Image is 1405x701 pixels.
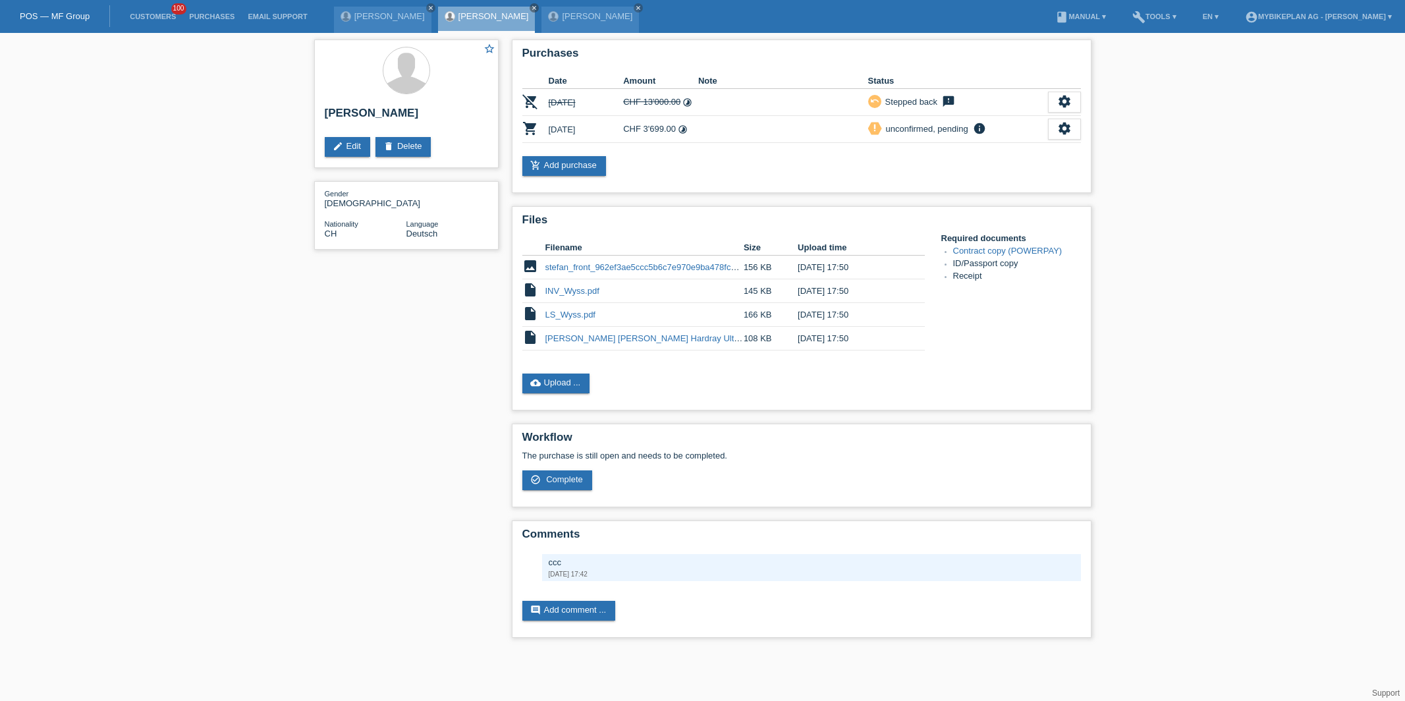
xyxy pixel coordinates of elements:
i: close [635,5,642,11]
h2: Comments [522,528,1081,547]
a: deleteDelete [375,137,431,157]
i: settings [1057,94,1072,109]
h2: Files [522,213,1081,233]
i: build [1132,11,1145,24]
a: star_border [483,43,495,57]
a: add_shopping_cartAdd purchase [522,156,606,176]
a: Customers [123,13,182,20]
i: priority_high [870,123,879,132]
a: commentAdd comment ... [522,601,616,621]
td: 108 KB [744,327,798,350]
i: feedback [941,95,956,108]
i: insert_drive_file [522,329,538,345]
div: Stepped back [881,95,938,109]
p: The purchase is still open and needs to be completed. [522,451,1081,461]
a: Purchases [182,13,241,20]
span: Deutsch [406,229,438,238]
a: close [634,3,643,13]
th: Upload time [798,240,906,256]
i: cloud_upload [530,378,541,388]
div: [DEMOGRAPHIC_DATA] [325,188,406,208]
a: editEdit [325,137,370,157]
a: [PERSON_NAME] [562,11,632,21]
a: INV_Wyss.pdf [545,286,599,296]
a: bookManual ▾ [1049,13,1113,20]
div: unconfirmed, pending [882,122,968,136]
h4: Required documents [941,233,1081,243]
span: 100 [171,3,187,14]
li: ID/Passport copy [953,258,1081,271]
i: settings [1057,121,1072,136]
a: check_circle_outline Complete [522,470,592,490]
a: stefan_front_962ef3ae5ccc5b6c7e970e9ba478fcc5.jpeg [545,262,759,272]
a: LS_Wyss.pdf [545,310,595,320]
i: check_circle_outline [530,474,541,485]
td: CHF 3'699.00 [623,116,698,143]
div: ccc [549,557,1074,567]
i: undo [870,96,879,105]
th: Size [744,240,798,256]
td: 166 KB [744,303,798,327]
i: add_shopping_cart [530,160,541,171]
i: edit [333,141,343,152]
td: 145 KB [744,279,798,303]
td: [DATE] [549,89,624,116]
i: info [972,122,987,135]
i: Instalments (36 instalments) [678,125,688,134]
a: [PERSON_NAME] [458,11,529,21]
th: Note [698,73,868,89]
td: [DATE] 17:50 [798,303,906,327]
span: Complete [546,474,583,484]
i: star_border [483,43,495,55]
th: Filename [545,240,744,256]
i: comment [530,605,541,615]
i: close [427,5,434,11]
a: [PERSON_NAME] [PERSON_NAME] Hardray Ultra 800.pdf [545,333,773,343]
h2: Purchases [522,47,1081,67]
i: POSP00028737 [522,121,538,136]
i: book [1055,11,1068,24]
th: Status [868,73,1048,89]
a: close [426,3,435,13]
th: Amount [623,73,698,89]
h2: [PERSON_NAME] [325,107,488,126]
h2: Workflow [522,431,1081,451]
a: buildTools ▾ [1126,13,1183,20]
span: Gender [325,190,349,198]
i: close [531,5,537,11]
li: Receipt [953,271,1081,283]
i: POSP00028725 [522,94,538,109]
a: POS — MF Group [20,11,90,21]
i: insert_drive_file [522,306,538,322]
a: close [530,3,539,13]
a: EN ▾ [1196,13,1225,20]
span: Language [406,220,439,228]
th: Date [549,73,624,89]
span: Switzerland [325,229,337,238]
i: account_circle [1245,11,1258,24]
a: [PERSON_NAME] [354,11,425,21]
a: account_circleMybikeplan AG - [PERSON_NAME] ▾ [1238,13,1398,20]
a: cloud_uploadUpload ... [522,374,590,393]
i: Instalments (48 instalments) [682,98,692,107]
td: [DATE] 17:50 [798,256,906,279]
td: 156 KB [744,256,798,279]
td: [DATE] 17:50 [798,327,906,350]
a: Email Support [241,13,314,20]
td: [DATE] [549,116,624,143]
div: [DATE] 17:42 [549,571,1074,578]
i: image [522,258,538,274]
i: delete [383,141,394,152]
i: insert_drive_file [522,282,538,298]
a: Contract copy (POWERPAY) [953,246,1062,256]
td: [DATE] 17:50 [798,279,906,303]
span: Nationality [325,220,358,228]
td: CHF 13'000.00 [623,89,698,116]
a: Support [1372,688,1400,698]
